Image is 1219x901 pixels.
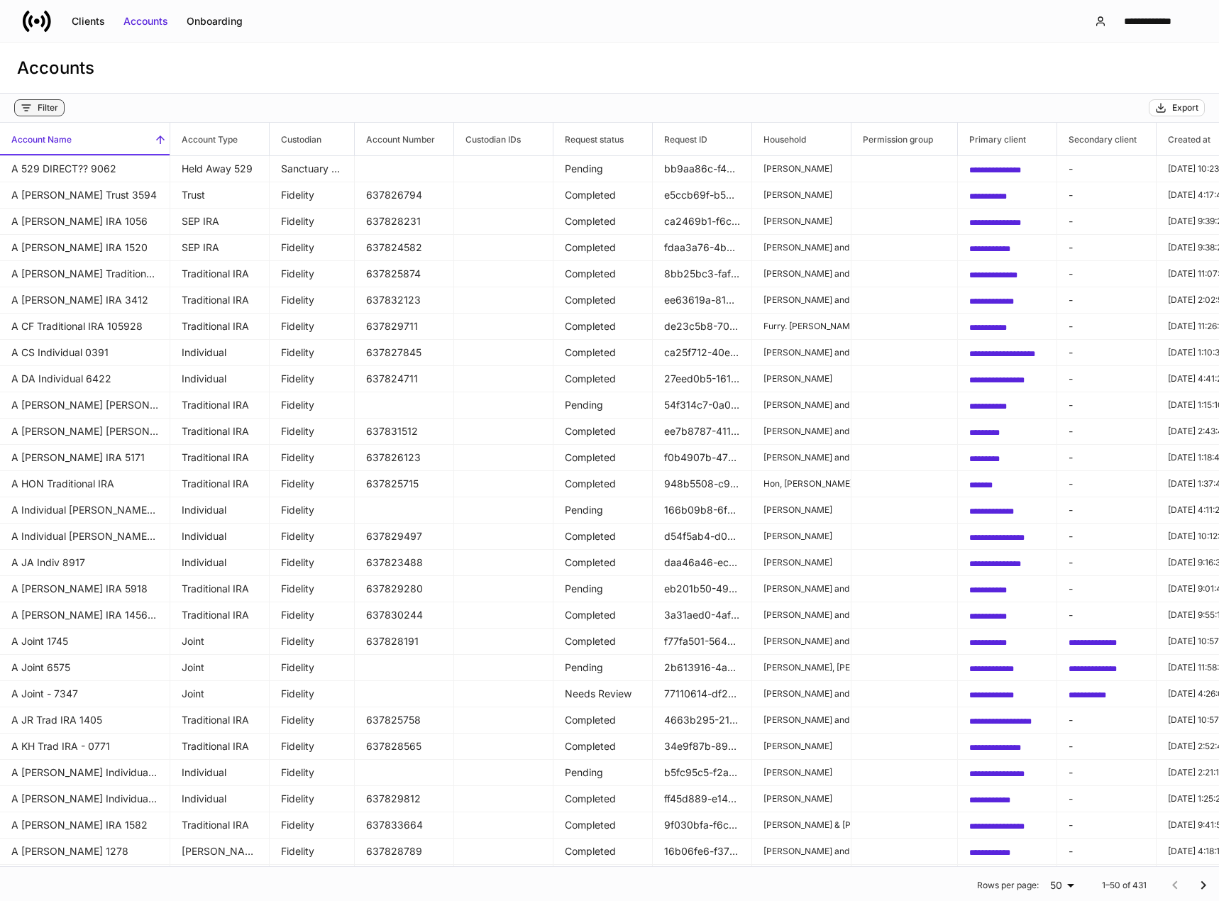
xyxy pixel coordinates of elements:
[355,235,454,261] td: 637824582
[653,261,752,287] td: 8bb25bc3-faf2-44a9-9420-b615db4f8c08
[763,189,839,201] p: [PERSON_NAME]
[1069,555,1144,570] p: -
[270,287,355,314] td: Fidelity
[170,839,270,865] td: Roth IRA
[958,287,1057,314] td: 77bbad09-3bd4-43d5-9129-7141c729abba
[355,839,454,865] td: 637828789
[553,123,652,155] span: Request status
[851,133,933,146] h6: Permission group
[958,419,1057,445] td: 8774b6dd-8938-4076-a01b-4c8442e3215e
[270,314,355,340] td: Fidelity
[958,576,1057,602] td: b72476b8-dfd8-44bc-b94e-1920aa573c33
[553,497,653,524] td: Pending
[653,419,752,445] td: ee7b8787-4113-45a4-ba1b-38262c506143
[170,602,270,629] td: Traditional IRA
[763,636,839,647] p: [PERSON_NAME] and [PERSON_NAME]
[763,714,839,726] p: [PERSON_NAME] and [PERSON_NAME]
[270,655,355,681] td: Fidelity
[653,209,752,235] td: ca2469b1-f6c3-4365-8815-b40ab6401042
[270,760,355,786] td: Fidelity
[752,133,806,146] h6: Household
[763,793,839,805] p: [PERSON_NAME]
[763,688,839,700] p: [PERSON_NAME] and [PERSON_NAME]
[763,426,839,437] p: [PERSON_NAME] and [PERSON_NAME]
[355,865,454,891] td: 637827114
[270,209,355,235] td: Fidelity
[170,629,270,655] td: Joint
[653,314,752,340] td: de23c5b8-7004-46e8-aa9b-ff1c4ab888b9
[958,182,1057,209] td: f8f82a82-2e6f-4ab5-890f-9b2952222b8c
[270,340,355,366] td: Fidelity
[355,550,454,576] td: 637823488
[763,216,839,227] p: [PERSON_NAME]
[1102,880,1147,891] p: 1–50 of 431
[355,734,454,760] td: 637828565
[653,602,752,629] td: 3a31aed0-4af0-4597-9006-4e40dd4e6dc8
[170,209,270,235] td: SEP IRA
[355,314,454,340] td: 637829711
[1069,162,1144,176] p: -
[355,629,454,655] td: 637828191
[958,629,1057,655] td: 96db90a1-1a94-4661-b3cc-d8c25d4e78d1
[763,504,839,516] p: [PERSON_NAME]
[1057,133,1137,146] h6: Secondary client
[1172,102,1198,114] div: Export
[553,366,653,392] td: Completed
[355,182,454,209] td: 637826794
[958,471,1057,497] td: 8107047a-4755-42a4-be09-32aeedb5c7cf
[958,812,1057,839] td: dfe58ddf-a4a1-4a5f-9eb8-0a460655b484
[1069,792,1144,806] p: -
[14,99,65,116] button: Filter
[1069,765,1144,780] p: -
[958,655,1057,681] td: 7f49d447-7c61-4c99-8b03-7d5fd0b74b3c
[270,550,355,576] td: Fidelity
[958,133,1026,146] h6: Primary client
[553,524,653,550] td: Completed
[170,287,270,314] td: Traditional IRA
[763,268,839,280] p: [PERSON_NAME] and [PERSON_NAME]
[553,655,653,681] td: Pending
[763,399,839,411] p: [PERSON_NAME] and [PERSON_NAME]
[270,392,355,419] td: Fidelity
[170,123,269,155] span: Account Type
[653,865,752,891] td: 0617d3a4-726e-4229-91b5-7d79e077229b
[1069,582,1144,596] p: -
[553,392,653,419] td: Pending
[1069,529,1144,543] p: -
[653,235,752,261] td: fdaa3a76-4be6-4c3d-a70d-2783c37bc314
[763,294,839,306] p: [PERSON_NAME] and [PERSON_NAME]
[958,786,1057,812] td: 435d5cf5-9b97-4c43-a82c-7d16ffa13f43
[653,786,752,812] td: ff45d889-e146-4cb2-9f24-ec40f237aa7e
[763,609,839,621] p: [PERSON_NAME] and [PERSON_NAME]
[553,419,653,445] td: Completed
[355,261,454,287] td: 637825874
[1069,214,1144,228] p: -
[653,156,752,182] td: bb9aa86c-f450-4fa0-99be-e0722fbb40d0
[553,865,653,891] td: Completed
[72,14,105,28] div: Clients
[553,235,653,261] td: Completed
[170,471,270,497] td: Traditional IRA
[958,497,1057,524] td: 682d12ba-480b-414e-a312-723986e8e1f5
[1069,713,1144,727] p: -
[553,681,653,707] td: Needs Review
[653,550,752,576] td: daa46a46-ecfc-4244-94af-e983f941a63d
[1069,739,1144,753] p: -
[1069,241,1144,255] p: -
[270,419,355,445] td: Fidelity
[763,767,839,778] p: [PERSON_NAME]
[763,741,839,752] p: [PERSON_NAME]
[553,707,653,734] td: Completed
[17,57,94,79] h3: Accounts
[763,583,839,595] p: [PERSON_NAME] and [PERSON_NAME]
[454,123,553,155] span: Custodian IDs
[553,839,653,865] td: Completed
[958,865,1057,891] td: 356667cf-cb30-4a25-b0d1-6e6d028001f4
[553,576,653,602] td: Pending
[958,261,1057,287] td: c8928b1a-3942-42ab-b2f0-d2f26851614a
[270,524,355,550] td: Fidelity
[454,133,521,146] h6: Custodian IDs
[1069,293,1144,307] p: -
[958,760,1057,786] td: bd68a1a2-0a4f-4167-a0cc-96a566b154f3
[958,550,1057,576] td: dcaa0a13-5c11-41b1-bab5-5b24b2b539af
